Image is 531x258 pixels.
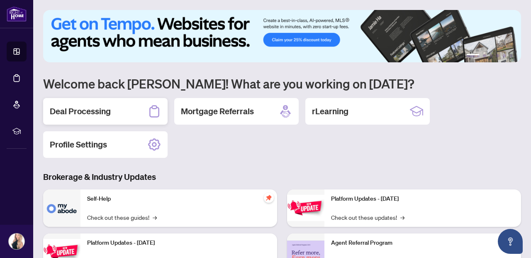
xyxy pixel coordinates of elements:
[490,54,493,57] button: 3
[312,106,348,117] h2: rLearning
[43,171,521,183] h3: Brokerage & Industry Updates
[331,194,514,204] p: Platform Updates - [DATE]
[496,54,499,57] button: 4
[50,106,111,117] h2: Deal Processing
[43,76,521,91] h1: Welcome back [PERSON_NAME]! What are you working on [DATE]?
[498,229,523,254] button: Open asap
[331,238,514,248] p: Agent Referral Program
[503,54,506,57] button: 5
[400,213,404,222] span: →
[7,6,27,22] img: logo
[331,213,404,222] a: Check out these updates!→
[287,195,324,221] img: Platform Updates - June 23, 2025
[466,54,480,57] button: 1
[87,238,270,248] p: Platform Updates - [DATE]
[483,54,486,57] button: 2
[509,54,513,57] button: 6
[9,233,24,249] img: Profile Icon
[153,213,157,222] span: →
[264,193,274,203] span: pushpin
[43,10,521,62] img: Slide 0
[181,106,254,117] h2: Mortgage Referrals
[87,194,270,204] p: Self-Help
[50,139,107,150] h2: Profile Settings
[43,189,80,227] img: Self-Help
[87,213,157,222] a: Check out these guides!→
